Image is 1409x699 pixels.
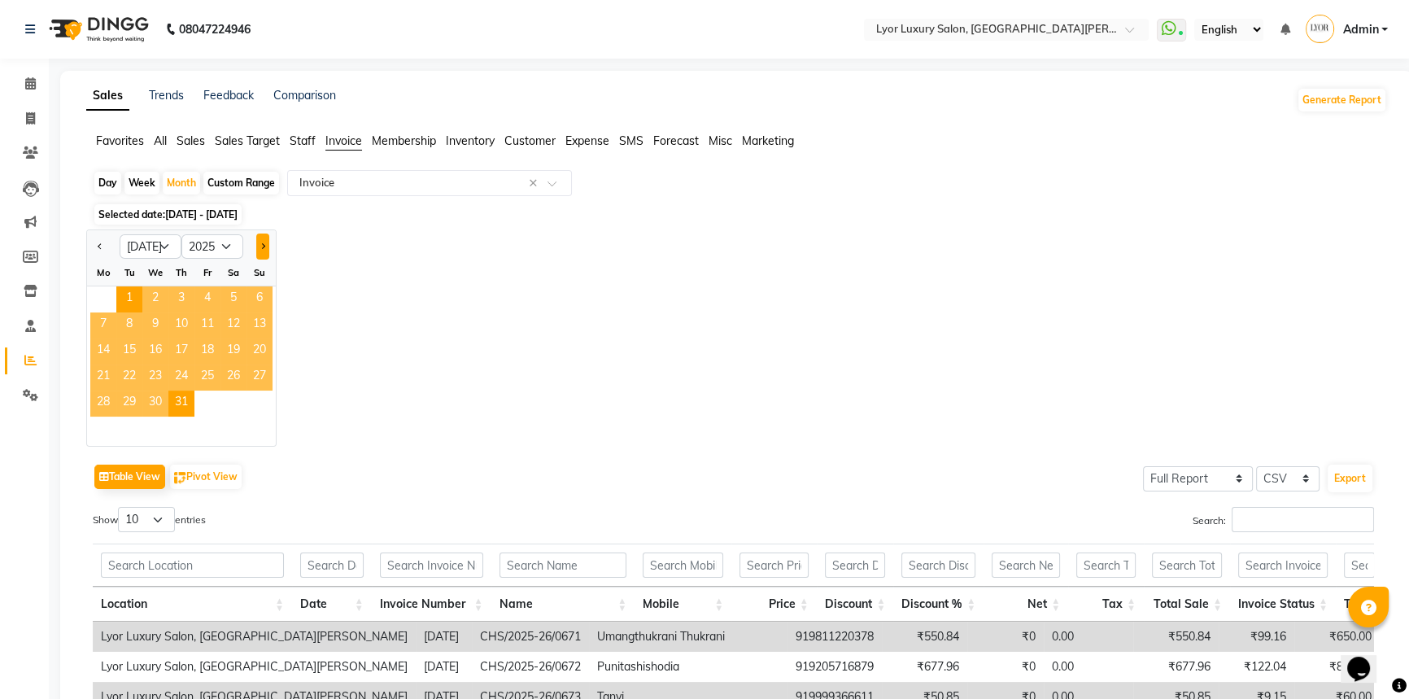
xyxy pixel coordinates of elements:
[94,172,121,194] div: Day
[416,652,472,682] td: [DATE]
[86,81,129,111] a: Sales
[635,587,731,622] th: Mobile: activate to sort column ascending
[1076,553,1136,578] input: Search Tax
[246,286,273,312] span: 6
[90,260,116,286] div: Mo
[380,553,483,578] input: Search Invoice Number
[142,339,168,365] span: 16
[168,339,194,365] div: Thursday, July 17, 2025
[177,133,205,148] span: Sales
[142,286,168,312] span: 2
[142,365,168,391] span: 23
[1294,622,1380,652] td: ₹650.00
[1336,587,1383,622] th: Tip: activate to sort column ascending
[93,587,292,622] th: Location: activate to sort column ascending
[168,391,194,417] span: 31
[967,622,1044,652] td: ₹0
[787,622,882,652] td: 919811220378
[194,260,220,286] div: Fr
[142,312,168,339] div: Wednesday, July 9, 2025
[93,652,416,682] td: Lyor Luxury Salon, [GEOGRAPHIC_DATA][PERSON_NAME]
[116,312,142,339] div: Tuesday, July 8, 2025
[179,7,251,52] b: 08047224946
[90,312,116,339] span: 7
[101,553,284,578] input: Search Location
[504,133,556,148] span: Customer
[194,312,220,339] div: Friday, July 11, 2025
[290,133,316,148] span: Staff
[94,204,242,225] span: Selected date:
[984,587,1068,622] th: Net: activate to sort column ascending
[90,391,116,417] div: Monday, July 28, 2025
[246,260,273,286] div: Su
[491,587,635,622] th: Name: activate to sort column ascending
[220,286,246,312] span: 5
[372,133,436,148] span: Membership
[643,553,723,578] input: Search Mobile
[731,587,816,622] th: Price: activate to sort column ascending
[1133,652,1219,682] td: ₹677.96
[1193,507,1374,532] label: Search:
[220,339,246,365] div: Saturday, July 19, 2025
[116,365,142,391] div: Tuesday, July 22, 2025
[116,339,142,365] div: Tuesday, July 15, 2025
[246,339,273,365] span: 20
[120,234,181,259] select: Select month
[90,339,116,365] span: 14
[174,472,186,484] img: pivot.png
[194,339,220,365] span: 18
[220,260,246,286] div: Sa
[142,286,168,312] div: Wednesday, July 2, 2025
[168,391,194,417] div: Thursday, July 31, 2025
[215,133,280,148] span: Sales Target
[1232,507,1374,532] input: Search:
[194,286,220,312] span: 4
[472,652,589,682] td: CHS/2025-26/0672
[787,652,882,682] td: 919205716879
[90,339,116,365] div: Monday, July 14, 2025
[1294,652,1380,682] td: ₹800.00
[168,365,194,391] span: 24
[168,312,194,339] span: 10
[256,234,269,260] button: Next month
[589,622,787,652] td: Umangthukrani Thukrani
[220,339,246,365] span: 19
[168,312,194,339] div: Thursday, July 10, 2025
[194,339,220,365] div: Friday, July 18, 2025
[90,391,116,417] span: 28
[882,622,967,652] td: ₹550.84
[1328,465,1372,492] button: Export
[90,365,116,391] div: Monday, July 21, 2025
[589,652,787,682] td: Punitashishodia
[163,172,200,194] div: Month
[246,339,273,365] div: Sunday, July 20, 2025
[472,622,589,652] td: CHS/2025-26/0671
[1341,634,1393,683] iframe: chat widget
[194,312,220,339] span: 11
[619,133,643,148] span: SMS
[116,391,142,417] div: Tuesday, July 29, 2025
[194,365,220,391] div: Friday, July 25, 2025
[1219,622,1294,652] td: ₹99.16
[116,339,142,365] span: 15
[220,365,246,391] span: 26
[116,286,142,312] span: 1
[170,465,242,489] button: Pivot View
[142,339,168,365] div: Wednesday, July 16, 2025
[893,587,984,622] th: Discount %: activate to sort column ascending
[220,312,246,339] div: Saturday, July 12, 2025
[165,208,238,221] span: [DATE] - [DATE]
[325,133,362,148] span: Invoice
[116,312,142,339] span: 8
[1133,622,1219,652] td: ₹550.84
[116,391,142,417] span: 29
[168,260,194,286] div: Th
[992,553,1060,578] input: Search Net
[709,133,732,148] span: Misc
[967,652,1044,682] td: ₹0
[300,553,364,578] input: Search Date
[194,286,220,312] div: Friday, July 4, 2025
[90,365,116,391] span: 21
[1238,553,1328,578] input: Search Invoice Status
[194,365,220,391] span: 25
